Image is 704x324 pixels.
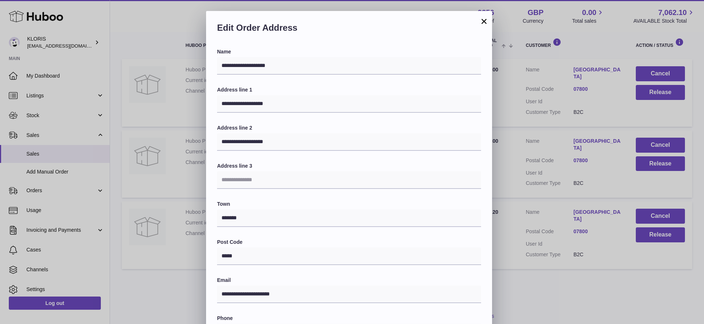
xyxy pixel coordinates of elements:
[217,277,481,284] label: Email
[217,239,481,246] label: Post Code
[217,201,481,208] label: Town
[480,17,488,26] button: ×
[217,48,481,55] label: Name
[217,86,481,93] label: Address line 1
[217,315,481,322] label: Phone
[217,124,481,131] label: Address line 2
[217,163,481,170] label: Address line 3
[217,22,481,37] h2: Edit Order Address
